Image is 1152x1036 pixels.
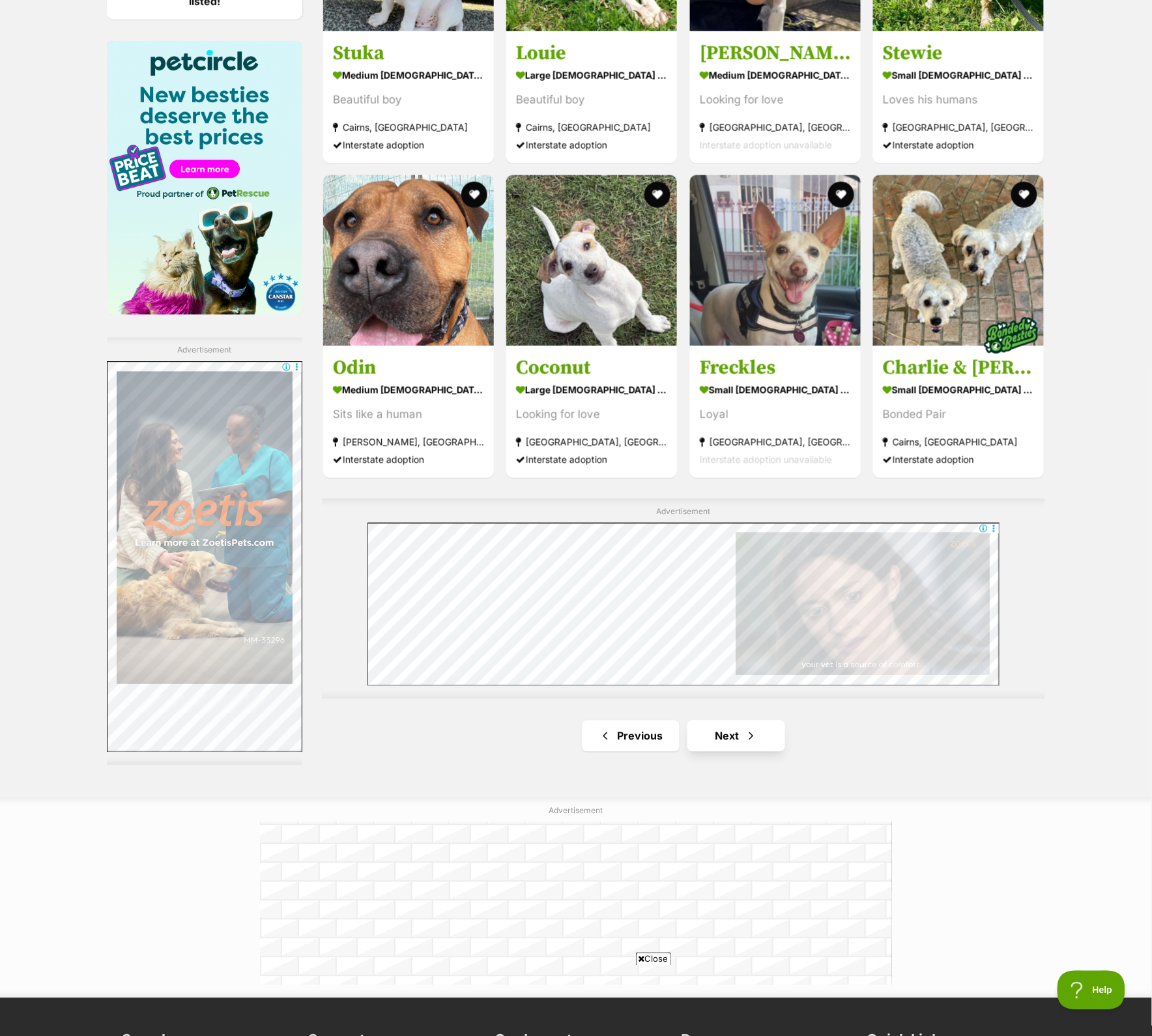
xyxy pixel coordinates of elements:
[883,65,1034,84] strong: small [DEMOGRAPHIC_DATA] Dog
[333,136,484,153] div: Interstate adoption
[883,451,1034,468] div: Interstate adoption
[1011,182,1037,208] button: favourite
[700,406,851,424] div: Loyal
[873,346,1044,478] a: Charlie & [PERSON_NAME] small [DEMOGRAPHIC_DATA] Dog Bonded Pair Cairns, [GEOGRAPHIC_DATA] Inters...
[883,406,1034,424] div: Bonded Pair
[883,118,1034,136] strong: [GEOGRAPHIC_DATA], [GEOGRAPHIC_DATA]
[516,381,667,399] strong: large [DEMOGRAPHIC_DATA] Dog
[883,40,1034,65] h3: Stewie
[323,346,494,478] a: Odin medium [DEMOGRAPHIC_DATA] Dog Sits like a human [PERSON_NAME], [GEOGRAPHIC_DATA] Interstate ...
[333,40,484,65] h3: Stuka
[339,971,813,1029] iframe: Advertisement
[107,41,302,315] img: Pet Circle promo banner
[323,31,494,163] a: Stuka medium [DEMOGRAPHIC_DATA] Dog Beautiful boy Cairns, [GEOGRAPHIC_DATA] Interstate adoption
[883,433,1034,451] strong: Cairns, [GEOGRAPHIC_DATA]
[979,303,1044,368] img: bonded besties
[700,454,832,465] span: Interstate adoption unavailable
[107,338,302,766] div: Advertisement
[333,433,484,451] strong: [PERSON_NAME], [GEOGRAPHIC_DATA]
[582,721,680,752] a: Previous page
[322,721,1045,752] nav: Pagination
[506,175,677,346] img: Coconut - American Staffordshire Terrier Dog
[1058,971,1126,1010] iframe: Help Scout Beacon - Open
[690,175,861,346] img: Freckles - Jack Russell Terrier Dog
[516,451,667,468] div: Interstate adoption
[367,523,1000,686] iframe: Advertisement
[645,182,671,208] button: favourite
[883,381,1034,399] strong: small [DEMOGRAPHIC_DATA] Dog
[516,136,667,153] div: Interstate adoption
[516,406,667,424] div: Looking for love
[700,381,851,399] strong: small [DEMOGRAPHIC_DATA] Dog
[700,40,851,65] h3: [PERSON_NAME]
[700,91,851,108] div: Looking for love
[333,406,484,424] div: Sits like a human
[333,91,484,108] div: Beautiful boy
[107,362,302,753] iframe: Advertisement
[516,65,667,84] strong: large [DEMOGRAPHIC_DATA] Dog
[700,65,851,84] strong: medium [DEMOGRAPHIC_DATA] Dog
[461,182,487,208] button: favourite
[516,356,667,381] h3: Coconut
[700,433,851,451] strong: [GEOGRAPHIC_DATA], [GEOGRAPHIC_DATA]
[690,31,861,163] a: [PERSON_NAME] medium [DEMOGRAPHIC_DATA] Dog Looking for love [GEOGRAPHIC_DATA], [GEOGRAPHIC_DATA]...
[687,721,785,752] a: Next page
[636,953,671,966] span: Close
[333,381,484,399] strong: medium [DEMOGRAPHIC_DATA] Dog
[700,118,851,136] strong: [GEOGRAPHIC_DATA], [GEOGRAPHIC_DATA]
[333,451,484,468] div: Interstate adoption
[333,356,484,381] h3: Odin
[883,91,1034,108] div: Loves his humans
[506,346,677,478] a: Coconut large [DEMOGRAPHIC_DATA] Dog Looking for love [GEOGRAPHIC_DATA], [GEOGRAPHIC_DATA] Inters...
[333,118,484,136] strong: Cairns, [GEOGRAPHIC_DATA]
[873,175,1044,346] img: Charlie & Isa - Maltese Dog
[828,182,854,208] button: favourite
[516,40,667,65] h3: Louie
[883,356,1034,381] h3: Charlie & [PERSON_NAME]
[516,118,667,136] strong: Cairns, [GEOGRAPHIC_DATA]
[690,346,861,478] a: Freckles small [DEMOGRAPHIC_DATA] Dog Loyal [GEOGRAPHIC_DATA], [GEOGRAPHIC_DATA] Interstate adopt...
[516,91,667,108] div: Beautiful boy
[883,136,1034,153] div: Interstate adoption
[260,822,892,985] iframe: Advertisement
[700,356,851,381] h3: Freckles
[322,499,1045,699] div: Advertisement
[700,139,832,150] span: Interstate adoption unavailable
[506,31,677,163] a: Louie large [DEMOGRAPHIC_DATA] Dog Beautiful boy Cairns, [GEOGRAPHIC_DATA] Interstate adoption
[333,65,484,84] strong: medium [DEMOGRAPHIC_DATA] Dog
[323,175,494,346] img: Odin - American Staffordshire Terrier Dog
[873,31,1044,163] a: Stewie small [DEMOGRAPHIC_DATA] Dog Loves his humans [GEOGRAPHIC_DATA], [GEOGRAPHIC_DATA] Interst...
[516,433,667,451] strong: [GEOGRAPHIC_DATA], [GEOGRAPHIC_DATA]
